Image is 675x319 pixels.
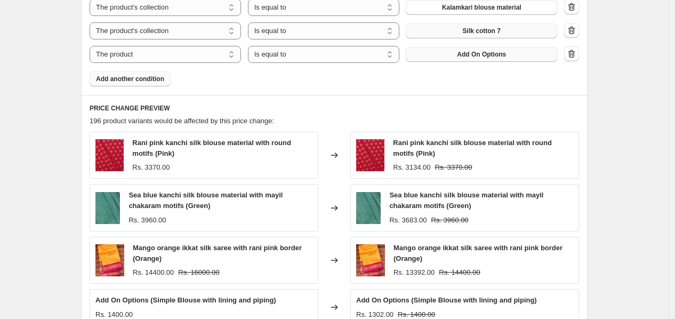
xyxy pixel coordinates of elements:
span: Rs. 13392.00 [393,268,435,276]
span: Kalamkari blouse material [442,3,521,12]
span: Add another condition [96,75,164,83]
span: Mango orange ikkat silk saree with rani pink border (Orange) [393,244,562,262]
span: 196 product variants would be affected by this price change: [90,117,274,125]
span: Rs. 1400.00 [398,310,435,318]
span: Rani pink kanchi silk blouse material with round motifs (Pink) [132,139,291,157]
span: Rs. 14400.00 [133,268,174,276]
span: Rs. 3370.00 [132,163,170,171]
button: Silk cotton 7 [406,23,557,38]
img: sb0656-2-66f7e22abe79f_80x.webp [95,139,124,171]
span: Rs. 3960.00 [431,216,469,224]
span: Rs. 3960.00 [128,216,166,224]
span: Rani pink kanchi silk blouse material with round motifs (Pink) [393,139,552,157]
span: Rs. 16000.00 [178,268,219,276]
span: Sea blue kanchi silk blouse material with mayil chakaram motifs (Green) [128,191,283,210]
span: Add On Options (Simple Blouse with lining and piping) [95,296,276,304]
span: Add On Options (Simple Blouse with lining and piping) [356,296,537,304]
img: sb0656-2-66f7e22abe79f_80x.webp [356,139,384,171]
span: Mango orange ikkat silk saree with rani pink border (Orange) [133,244,302,262]
span: Sea blue kanchi silk blouse material with mayil chakaram motifs (Green) [389,191,543,210]
span: Rs. 1400.00 [95,310,133,318]
img: fs0101-1-new-6843d8d86cd94_80x.webp [356,192,381,224]
h6: PRICE CHANGE PREVIEW [90,104,579,113]
img: sd3497-1n-68cbf84124ce5_80x.webp [356,244,385,276]
button: Add On Options [406,47,557,62]
img: sd3497-1n-68cbf84124ce5_80x.webp [95,244,124,276]
button: Add another condition [90,71,171,86]
span: Add On Options [457,50,506,59]
span: Silk cotton 7 [463,27,501,35]
span: Rs. 1302.00 [356,310,393,318]
span: Rs. 3370.00 [435,163,472,171]
span: Rs. 3683.00 [389,216,427,224]
span: Rs. 14400.00 [439,268,480,276]
img: fs0101-1-new-6843d8d86cd94_80x.webp [95,192,120,224]
span: Rs. 3134.00 [393,163,430,171]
